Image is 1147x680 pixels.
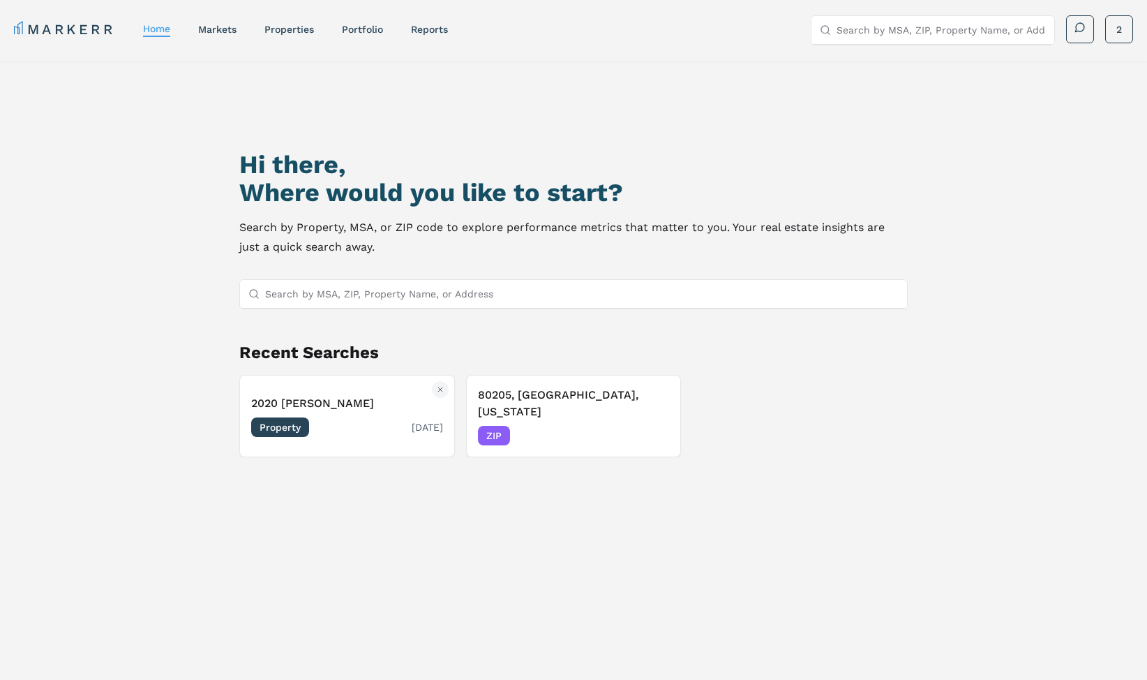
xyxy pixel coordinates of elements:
[1116,22,1122,36] span: 2
[198,24,237,35] a: markets
[251,417,309,437] span: Property
[239,179,908,207] h2: Where would you like to start?
[466,375,682,457] button: Remove 80205, Denver, Colorado80205, [GEOGRAPHIC_DATA], [US_STATE]ZIP[DATE]
[264,24,314,35] a: properties
[638,429,669,443] span: [DATE]
[251,395,443,412] h3: 2020 [PERSON_NAME]
[837,16,1046,44] input: Search by MSA, ZIP, Property Name, or Address
[239,151,908,179] h1: Hi there,
[265,280,899,308] input: Search by MSA, ZIP, Property Name, or Address
[1105,15,1133,43] button: 2
[143,23,170,34] a: home
[342,24,383,35] a: Portfolio
[412,420,443,434] span: [DATE]
[239,218,908,257] p: Search by Property, MSA, or ZIP code to explore performance metrics that matter to you. Your real...
[411,24,448,35] a: reports
[478,426,510,445] span: ZIP
[432,381,449,398] button: Remove 2020 Lawrence
[14,20,115,39] a: MARKERR
[478,387,670,420] h3: 80205, [GEOGRAPHIC_DATA], [US_STATE]
[239,341,908,364] h2: Recent Searches
[239,375,455,457] button: Remove 2020 Lawrence2020 [PERSON_NAME]Property[DATE]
